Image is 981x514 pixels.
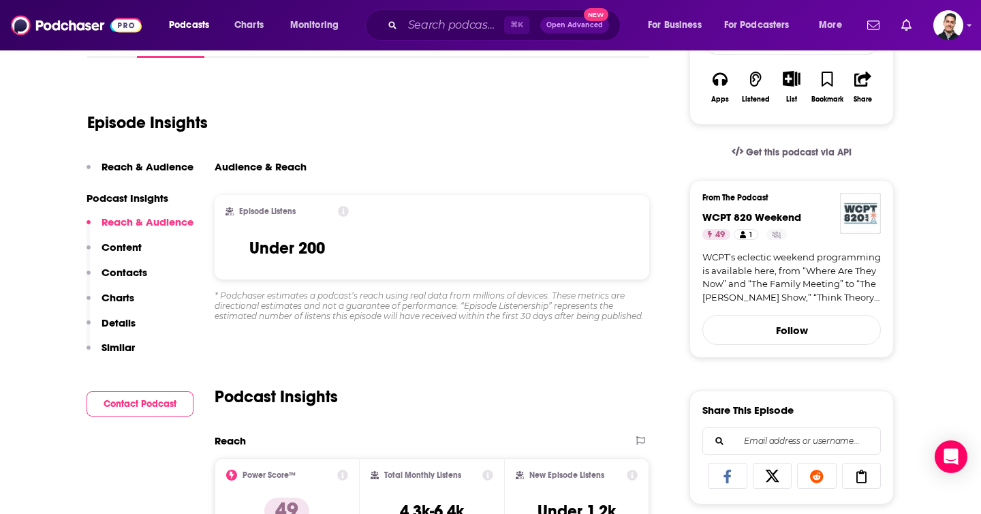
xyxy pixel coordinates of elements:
[777,71,805,86] button: Show More Button
[87,391,193,417] button: Contact Podcast
[169,16,209,35] span: Podcasts
[215,160,307,173] h3: Audience & Reach
[753,463,792,489] a: Share on X/Twitter
[215,387,338,407] h2: Podcast Insights
[854,95,872,104] div: Share
[87,192,193,205] p: Podcast Insights
[933,10,963,40] img: User Profile
[714,428,869,454] input: Email address or username...
[234,16,264,35] span: Charts
[529,470,604,480] h2: New Episode Listens
[734,229,758,240] a: 1
[809,14,859,36] button: open menu
[87,241,142,266] button: Content
[504,16,529,34] span: ⌘ K
[721,136,862,169] a: Get this podcast via API
[215,290,649,321] div: * Podchaser estimates a podcast’s reach using real data from millions of devices. These metrics a...
[243,470,296,480] h2: Power Score™
[87,341,135,366] button: Similar
[742,95,770,104] div: Listened
[702,193,870,202] h3: From The Podcast
[215,434,246,447] h2: Reach
[102,291,134,304] p: Charts
[384,470,461,480] h2: Total Monthly Listens
[708,463,747,489] a: Share on Facebook
[809,62,845,112] button: Bookmark
[403,14,504,36] input: Search podcasts, credits, & more...
[842,463,882,489] a: Copy Link
[102,266,147,279] p: Contacts
[896,14,917,37] a: Show notifications dropdown
[724,16,790,35] span: For Podcasters
[540,17,609,33] button: Open AdvancedNew
[935,440,967,473] div: Open Intercom Messenger
[702,62,738,112] button: Apps
[715,228,725,242] span: 49
[933,10,963,40] button: Show profile menu
[711,95,729,104] div: Apps
[933,10,963,40] span: Logged in as RedsterJoe
[738,62,773,112] button: Listened
[102,316,136,329] p: Details
[102,241,142,254] p: Content
[702,229,730,240] a: 49
[749,228,752,242] span: 1
[811,95,843,104] div: Bookmark
[290,16,339,35] span: Monitoring
[281,14,356,36] button: open menu
[102,215,193,228] p: Reach & Audience
[546,22,603,29] span: Open Advanced
[378,10,634,41] div: Search podcasts, credits, & more...
[87,266,147,291] button: Contacts
[102,160,193,173] p: Reach & Audience
[702,211,801,224] a: WCPT 820 Weekend
[702,404,794,417] h3: Share This Episode
[648,16,702,35] span: For Business
[87,112,208,133] h1: Episode Insights
[819,16,842,35] span: More
[159,14,227,36] button: open menu
[840,193,881,234] img: WCPT 820 Weekend
[774,62,809,112] div: Show More ButtonList
[87,215,193,241] button: Reach & Audience
[11,12,142,38] img: Podchaser - Follow, Share and Rate Podcasts
[584,8,608,21] span: New
[249,238,325,258] h3: Under 200
[746,147,852,158] span: Get this podcast via API
[87,291,134,316] button: Charts
[702,427,881,455] div: Search followers
[702,251,881,304] a: WCPT’s eclectic weekend programming is available here, from “Where Are They Now” and “The Family ...
[797,463,837,489] a: Share on Reddit
[845,62,881,112] button: Share
[786,95,797,104] div: List
[715,14,809,36] button: open menu
[102,341,135,354] p: Similar
[87,160,193,185] button: Reach & Audience
[862,14,885,37] a: Show notifications dropdown
[87,316,136,342] button: Details
[239,207,296,216] h2: Episode Listens
[638,14,719,36] button: open menu
[225,14,272,36] a: Charts
[702,315,881,345] button: Follow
